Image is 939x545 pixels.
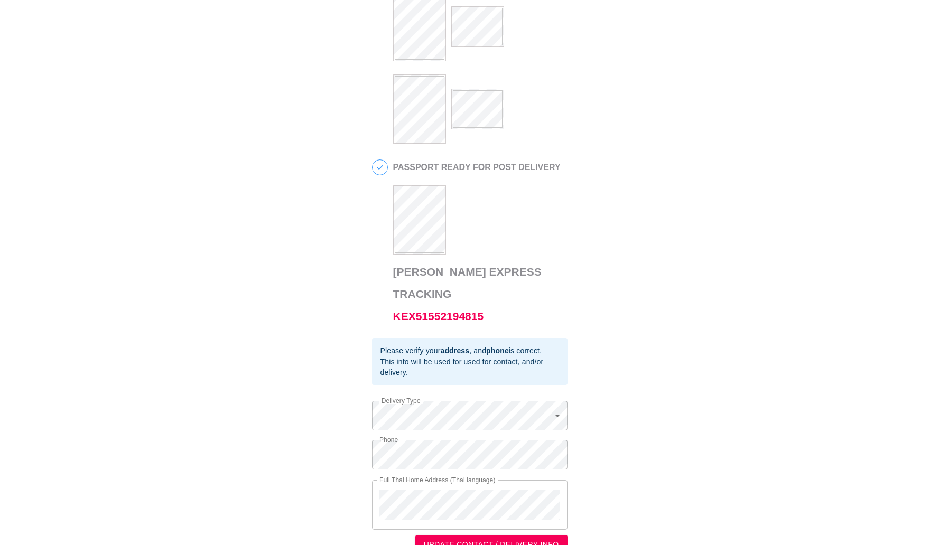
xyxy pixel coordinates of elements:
[486,346,509,355] b: phone
[440,346,469,355] b: address
[393,261,562,327] h3: [PERSON_NAME] Express Tracking
[373,160,387,175] span: 5
[380,345,559,356] div: Please verify your , and is correct.
[393,163,562,172] h2: PASSPORT READY FOR POST DELIVERY
[393,310,484,322] a: KEX51552194815
[380,356,559,378] div: This info will be used for used for contact, and/or delivery.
